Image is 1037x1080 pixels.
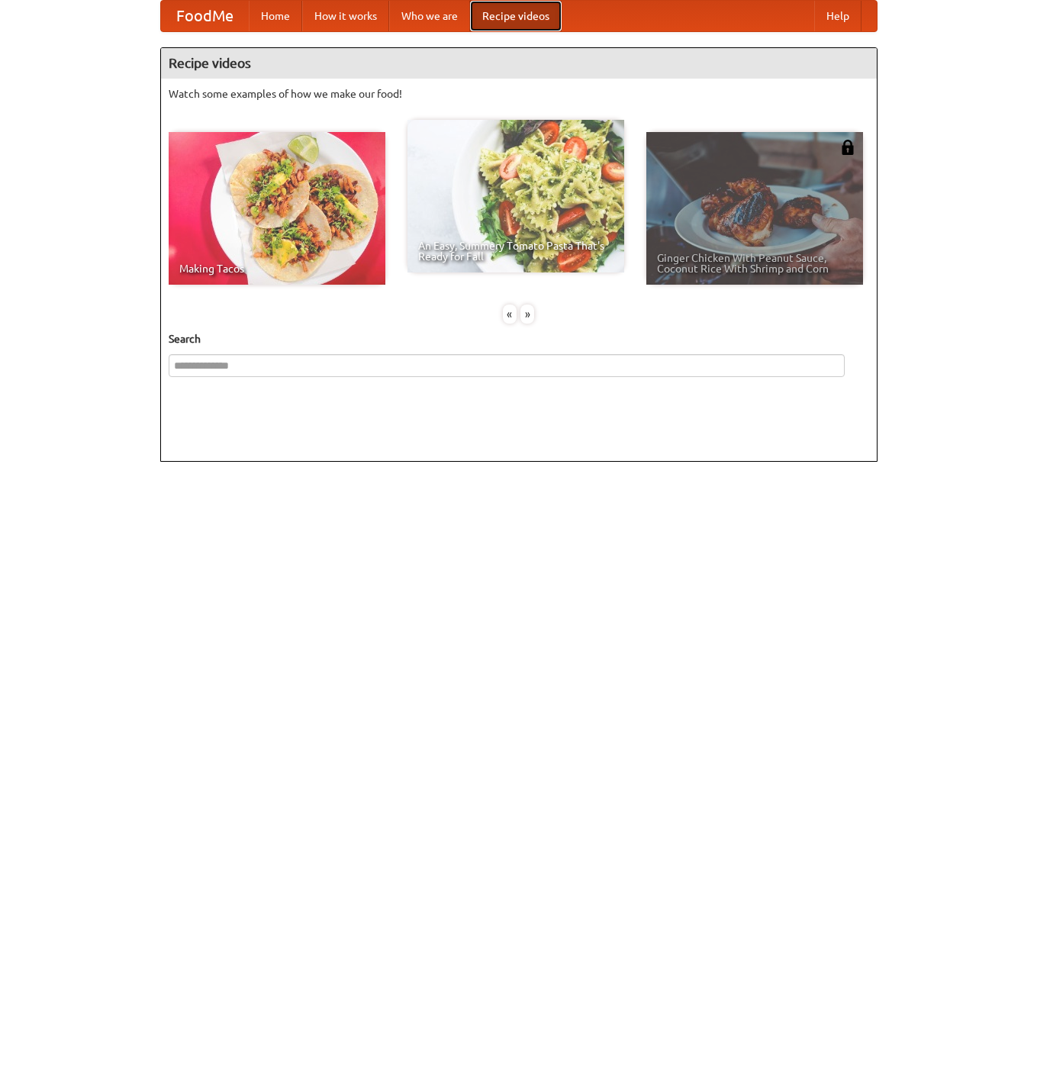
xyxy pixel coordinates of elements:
span: An Easy, Summery Tomato Pasta That's Ready for Fall [418,240,614,262]
a: Help [814,1,861,31]
h4: Recipe videos [161,48,877,79]
h5: Search [169,331,869,347]
div: « [503,305,517,324]
a: An Easy, Summery Tomato Pasta That's Ready for Fall [407,120,624,272]
a: Who we are [389,1,470,31]
a: How it works [302,1,389,31]
span: Making Tacos [179,263,375,274]
div: » [520,305,534,324]
a: Home [249,1,302,31]
a: FoodMe [161,1,249,31]
a: Making Tacos [169,132,385,285]
img: 483408.png [840,140,855,155]
p: Watch some examples of how we make our food! [169,86,869,102]
a: Recipe videos [470,1,562,31]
